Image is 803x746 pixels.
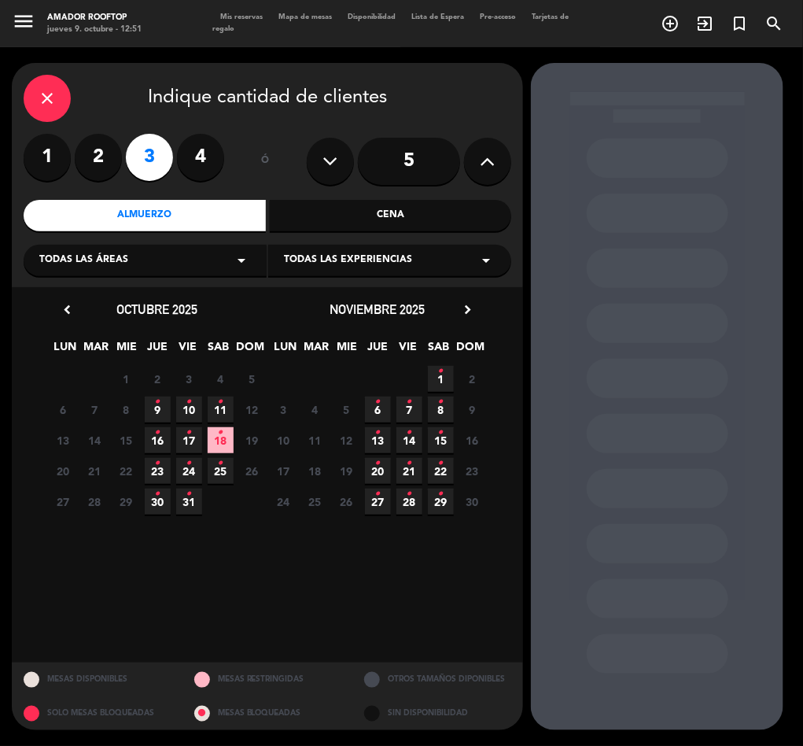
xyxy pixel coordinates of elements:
i: arrow_drop_down [477,251,495,270]
i: chevron_right [459,301,476,318]
span: 26 [239,458,265,484]
span: 31 [176,489,202,515]
span: DOM [237,338,263,364]
span: 9 [145,397,171,423]
i: • [407,482,412,507]
i: exit_to_app [695,14,714,33]
div: SIN DISPONIBILIDAD [352,696,523,730]
i: add_circle_outline [661,14,680,33]
span: Pre-acceso [472,13,524,20]
label: 1 [24,134,71,181]
i: • [218,420,223,445]
i: • [375,420,381,445]
span: 13 [365,427,391,453]
span: 29 [113,489,139,515]
i: • [186,451,192,476]
span: 11 [302,427,328,453]
span: 30 [459,489,485,515]
button: menu [12,9,35,38]
div: Indique cantidad de clientes [24,75,511,122]
i: close [38,89,57,108]
span: 4 [208,366,234,392]
i: • [375,482,381,507]
i: • [438,420,444,445]
i: • [438,390,444,415]
i: • [375,390,381,415]
span: VIE [396,338,422,364]
span: 7 [396,397,422,423]
span: DOM [457,338,483,364]
span: SAB [206,338,232,364]
i: • [186,420,192,445]
span: 6 [365,397,391,423]
span: SAB [426,338,452,364]
i: menu [12,9,35,33]
div: Almuerzo [24,200,266,231]
i: • [407,390,412,415]
span: 6 [50,397,76,423]
span: LUN [273,338,299,364]
span: 22 [428,458,454,484]
span: 29 [428,489,454,515]
span: 23 [459,458,485,484]
i: • [407,451,412,476]
span: 18 [208,427,234,453]
span: 19 [239,427,265,453]
i: • [155,390,160,415]
div: ó [240,134,291,189]
span: 25 [208,458,234,484]
div: MESAS DISPONIBLES [12,663,182,696]
span: Lista de Espera [403,13,472,20]
span: 27 [365,489,391,515]
div: Cena [270,200,512,231]
span: 15 [428,427,454,453]
i: • [438,482,444,507]
span: 16 [145,427,171,453]
i: • [438,451,444,476]
span: MIE [334,338,360,364]
i: • [186,482,192,507]
span: 5 [239,366,265,392]
span: JUE [145,338,171,364]
span: 21 [396,458,422,484]
div: jueves 9. octubre - 12:51 [47,24,142,35]
span: 14 [82,427,108,453]
span: 5 [333,397,359,423]
span: 11 [208,397,234,423]
div: SOLO MESAS BLOQUEADAS [12,696,182,730]
i: • [155,420,160,445]
span: MAR [304,338,330,364]
span: 21 [82,458,108,484]
span: 22 [113,458,139,484]
span: MIE [114,338,140,364]
span: 16 [459,427,485,453]
span: 23 [145,458,171,484]
span: 8 [428,397,454,423]
label: 2 [75,134,122,181]
span: 2 [459,366,485,392]
span: 9 [459,397,485,423]
span: 17 [176,427,202,453]
span: 26 [333,489,359,515]
span: 17 [271,458,297,484]
span: 1 [428,366,454,392]
span: 1 [113,366,139,392]
span: VIE [175,338,201,364]
span: 25 [302,489,328,515]
span: 28 [82,489,108,515]
i: • [407,420,412,445]
span: 10 [271,427,297,453]
label: 4 [177,134,224,181]
span: Todas las experiencias [284,253,412,268]
span: 20 [365,458,391,484]
span: Mapa de mesas [271,13,340,20]
span: 24 [176,458,202,484]
span: 18 [302,458,328,484]
span: MAR [83,338,109,364]
div: MESAS RESTRINGIDAS [182,663,353,696]
span: 12 [239,397,265,423]
span: noviembre 2025 [330,301,425,317]
span: 14 [396,427,422,453]
span: 3 [271,397,297,423]
i: arrow_drop_down [232,251,251,270]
